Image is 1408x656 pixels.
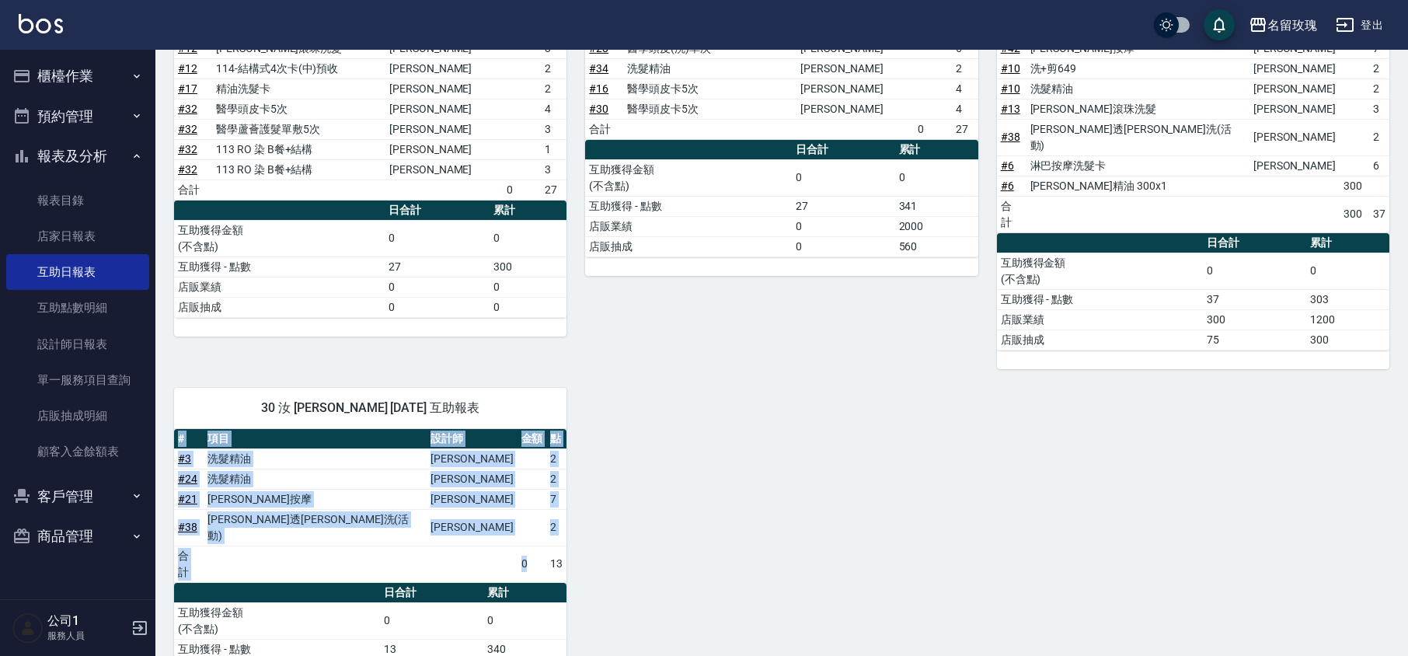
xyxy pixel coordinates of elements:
[490,297,566,317] td: 0
[1369,155,1389,176] td: 6
[1203,253,1306,289] td: 0
[541,180,567,200] td: 27
[1204,9,1235,40] button: save
[19,14,63,33] img: Logo
[1203,330,1306,350] td: 75
[385,58,503,79] td: [PERSON_NAME]
[585,119,623,139] td: 合計
[546,448,566,469] td: 2
[212,139,385,159] td: 113 RO 染 B餐+結構
[1369,99,1389,119] td: 3
[1340,196,1369,232] td: 300
[385,256,490,277] td: 27
[997,196,1026,232] td: 合計
[1369,58,1389,79] td: 2
[997,233,1389,351] table: a dense table
[1306,289,1389,309] td: 303
[212,58,385,79] td: 114-結構式4次卡(中)預收
[1026,176,1249,196] td: [PERSON_NAME]精油 300x1
[1001,131,1020,143] a: #38
[589,42,608,54] a: #28
[427,429,517,449] th: 設計師
[483,583,566,603] th: 累計
[204,469,427,489] td: 洗髮精油
[589,82,608,95] a: #16
[1267,16,1317,35] div: 名留玫瑰
[952,99,978,119] td: 4
[895,216,978,236] td: 2000
[178,82,197,95] a: #17
[546,469,566,489] td: 2
[1306,309,1389,330] td: 1200
[1369,79,1389,99] td: 2
[796,99,914,119] td: [PERSON_NAME]
[212,99,385,119] td: 醫學頭皮卡5次
[503,180,541,200] td: 0
[952,58,978,79] td: 2
[796,58,914,79] td: [PERSON_NAME]
[1306,233,1389,253] th: 累計
[585,159,791,196] td: 互助獲得金額 (不含點)
[174,201,566,318] table: a dense table
[792,216,895,236] td: 0
[178,452,191,465] a: #3
[12,612,44,644] img: Person
[1249,119,1340,155] td: [PERSON_NAME]
[204,448,427,469] td: 洗髮精油
[178,123,197,135] a: #32
[1369,119,1389,155] td: 2
[490,256,566,277] td: 300
[178,143,197,155] a: #32
[585,196,791,216] td: 互助獲得 - 點數
[1026,119,1249,155] td: [PERSON_NAME]透[PERSON_NAME]洗(活動)
[178,42,197,54] a: #12
[385,139,503,159] td: [PERSON_NAME]
[427,489,517,509] td: [PERSON_NAME]
[1001,159,1014,172] a: #6
[623,79,796,99] td: 醫學頭皮卡5次
[585,236,791,256] td: 店販抽成
[1249,155,1340,176] td: [PERSON_NAME]
[427,509,517,546] td: [PERSON_NAME]
[174,429,566,583] table: a dense table
[1001,42,1020,54] a: #42
[6,96,149,137] button: 預約管理
[6,398,149,434] a: 店販抽成明細
[174,277,385,297] td: 店販業績
[6,183,149,218] a: 報表目錄
[1306,330,1389,350] td: 300
[212,119,385,139] td: 醫學蘆薈護髮單敷5次
[212,79,385,99] td: 精油洗髮卡
[178,493,197,505] a: #21
[427,469,517,489] td: [PERSON_NAME]
[380,602,483,639] td: 0
[174,220,385,256] td: 互助獲得金額 (不含點)
[6,476,149,517] button: 客戶管理
[1242,9,1323,41] button: 名留玫瑰
[174,546,204,582] td: 合計
[6,326,149,362] a: 設計師日報表
[6,218,149,254] a: 店家日報表
[178,103,197,115] a: #32
[6,434,149,469] a: 顧客入金餘額表
[427,448,517,469] td: [PERSON_NAME]
[1306,253,1389,289] td: 0
[997,253,1203,289] td: 互助獲得金額 (不含點)
[385,119,503,139] td: [PERSON_NAME]
[895,236,978,256] td: 560
[174,602,380,639] td: 互助獲得金額 (不含點)
[589,62,608,75] a: #34
[541,119,567,139] td: 3
[174,180,212,200] td: 合計
[490,201,566,221] th: 累計
[204,489,427,509] td: [PERSON_NAME]按摩
[1001,103,1020,115] a: #13
[204,429,427,449] th: 項目
[1203,233,1306,253] th: 日合計
[1026,155,1249,176] td: 淋巴按摩洗髮卡
[914,119,952,139] td: 0
[792,140,895,160] th: 日合計
[174,256,385,277] td: 互助獲得 - 點數
[490,220,566,256] td: 0
[385,159,503,180] td: [PERSON_NAME]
